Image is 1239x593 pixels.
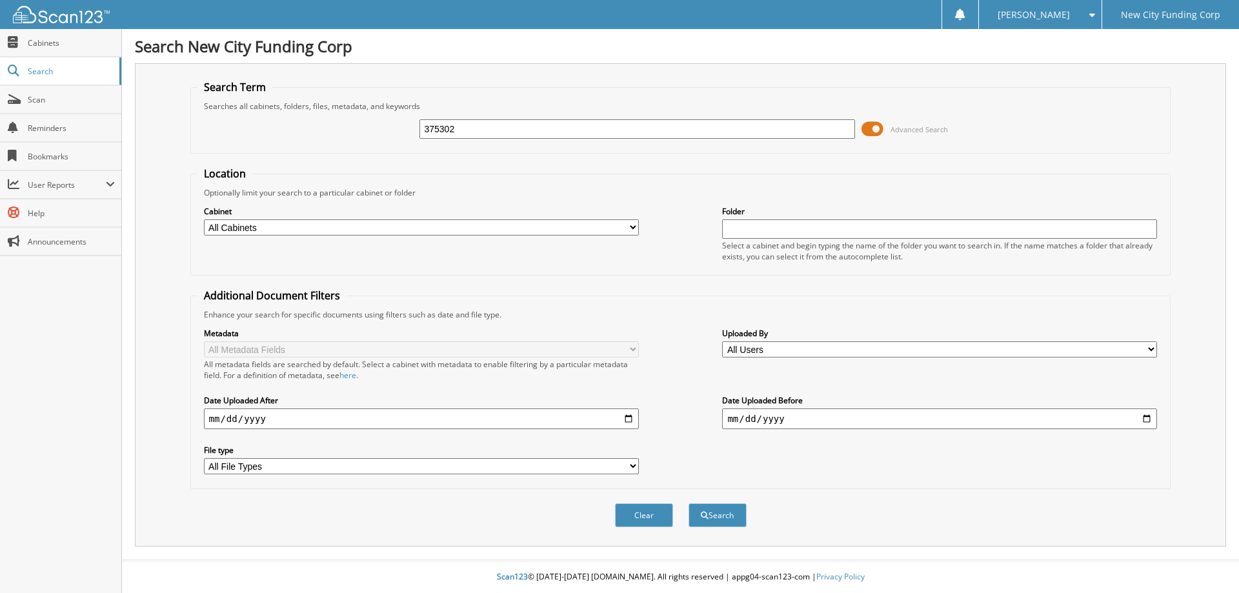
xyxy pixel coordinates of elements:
span: Cabinets [28,37,115,48]
span: Scan [28,94,115,105]
input: end [722,408,1157,429]
label: Metadata [204,328,639,339]
span: New City Funding Corp [1121,11,1220,19]
span: Advanced Search [891,125,948,134]
span: [PERSON_NAME] [998,11,1070,19]
legend: Search Term [197,80,272,94]
legend: Location [197,166,252,181]
span: Reminders [28,123,115,134]
div: Enhance your search for specific documents using filters such as date and file type. [197,309,1164,320]
label: Date Uploaded Before [722,395,1157,406]
span: Scan123 [497,571,528,582]
div: Searches all cabinets, folders, files, metadata, and keywords [197,101,1164,112]
a: here [339,370,356,381]
h1: Search New City Funding Corp [135,35,1226,57]
label: File type [204,445,639,456]
div: © [DATE]-[DATE] [DOMAIN_NAME]. All rights reserved | appg04-scan123-com | [122,561,1239,593]
iframe: Chat Widget [1174,531,1239,593]
span: Help [28,208,115,219]
span: User Reports [28,179,106,190]
legend: Additional Document Filters [197,288,347,303]
label: Uploaded By [722,328,1157,339]
span: Search [28,66,113,77]
label: Date Uploaded After [204,395,639,406]
a: Privacy Policy [816,571,865,582]
button: Clear [615,503,673,527]
label: Folder [722,206,1157,217]
label: Cabinet [204,206,639,217]
button: Search [689,503,747,527]
div: Select a cabinet and begin typing the name of the folder you want to search in. If the name match... [722,240,1157,262]
div: All metadata fields are searched by default. Select a cabinet with metadata to enable filtering b... [204,359,639,381]
input: start [204,408,639,429]
span: Announcements [28,236,115,247]
span: Bookmarks [28,151,115,162]
img: scan123-logo-white.svg [13,6,110,23]
div: Optionally limit your search to a particular cabinet or folder [197,187,1164,198]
